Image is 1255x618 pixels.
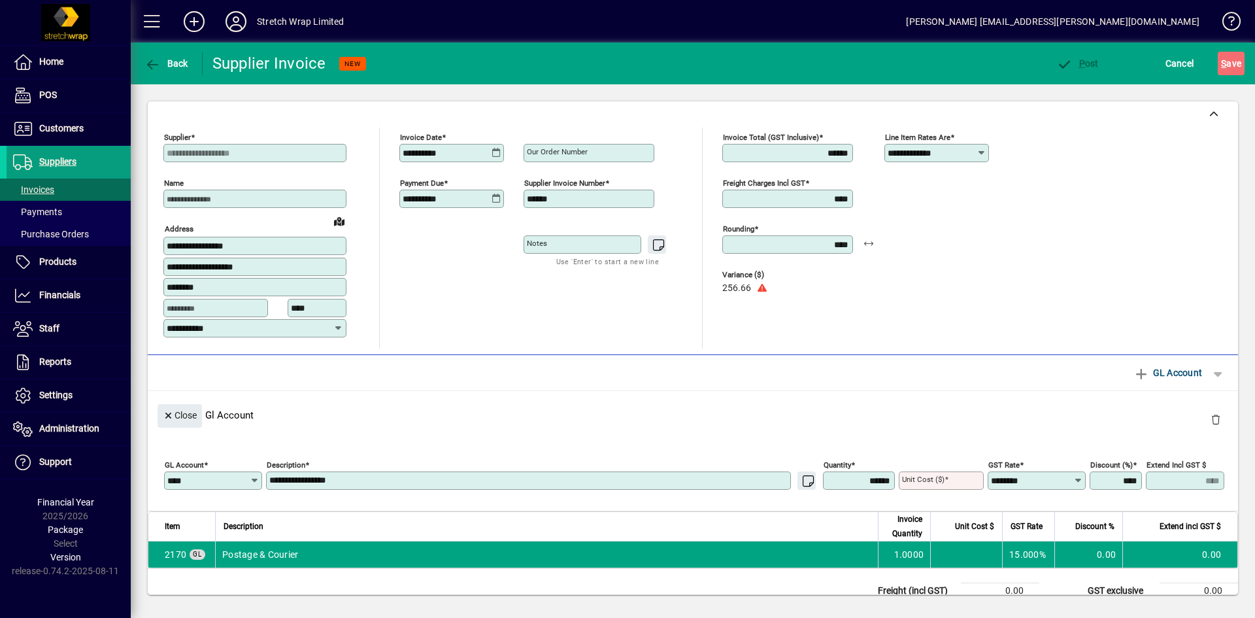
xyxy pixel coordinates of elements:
mat-label: Discount (%) [1090,460,1133,469]
span: ost [1056,58,1099,69]
td: Postage & Courier [215,541,878,568]
span: NEW [344,60,361,68]
mat-label: GL Account [165,460,204,469]
a: View on map [329,211,350,232]
span: Item [165,519,180,534]
span: Support [39,456,72,467]
button: Add [173,10,215,33]
td: 1.0000 [878,541,930,568]
a: Products [7,246,131,279]
span: Reports [39,356,71,367]
button: Post [1053,52,1102,75]
td: 0.00 [1160,583,1238,598]
mat-label: Supplier [164,133,191,142]
mat-label: Unit Cost ($) [902,475,945,484]
a: Reports [7,346,131,379]
span: Financials [39,290,80,300]
span: Payments [13,207,62,217]
mat-label: GST rate [988,460,1020,469]
a: Customers [7,112,131,145]
span: POS [39,90,57,100]
span: Invoice Quantity [886,512,922,541]
span: Invoices [13,184,54,195]
a: Invoices [7,179,131,201]
td: 0.00 [961,583,1039,598]
mat-label: Extend incl GST $ [1146,460,1206,469]
app-page-header-button: Close [154,409,205,421]
button: Back [141,52,192,75]
a: Purchase Orders [7,223,131,245]
a: Settings [7,379,131,412]
span: Purchase Orders [13,229,89,239]
span: Products [39,256,76,267]
span: 256.66 [722,283,751,294]
span: Description [224,519,263,534]
td: 15.000% [1002,541,1054,568]
span: S [1221,58,1226,69]
span: Close [163,405,197,426]
span: Unit Cost $ [955,519,994,534]
span: GL [193,551,202,558]
a: Financials [7,279,131,312]
mat-hint: Use 'Enter' to start a new line [556,254,659,269]
span: Home [39,56,63,67]
td: GST exclusive [1081,583,1160,598]
a: Support [7,446,131,479]
mat-label: Invoice Total (GST inclusive) [723,133,819,142]
button: Profile [215,10,257,33]
span: Staff [39,323,59,334]
div: Supplier Invoice [212,53,326,74]
button: Close [158,404,202,428]
a: Payments [7,201,131,223]
mat-label: Freight charges incl GST [723,179,805,188]
mat-label: Supplier invoice number [524,179,605,188]
mat-label: Quantity [824,460,851,469]
mat-label: Name [164,179,184,188]
mat-label: Our order number [527,147,588,156]
span: Package [48,524,83,535]
span: Back [144,58,188,69]
a: Home [7,46,131,78]
span: Financial Year [37,497,94,507]
div: Gl Account [148,391,1238,439]
app-page-header-button: Back [131,52,203,75]
mat-label: Notes [527,239,547,248]
span: Postage & Courier [165,548,186,561]
a: Administration [7,413,131,445]
div: Stretch Wrap Limited [257,11,344,32]
td: 0.00 [1054,541,1122,568]
span: Administration [39,423,99,434]
span: Version [50,552,81,562]
app-page-header-button: Delete [1200,413,1231,425]
mat-label: Invoice date [400,133,442,142]
td: 0.00 [1122,541,1237,568]
mat-label: Rounding [723,224,754,233]
mat-label: Description [267,460,305,469]
span: Discount % [1075,519,1114,534]
button: Delete [1200,404,1231,436]
span: Cancel [1165,53,1194,74]
span: Extend incl GST $ [1160,519,1221,534]
td: Freight (incl GST) [871,583,961,598]
span: Suppliers [39,156,76,167]
a: Knowledge Base [1213,3,1239,45]
span: Variance ($) [722,271,801,279]
button: Save [1218,52,1245,75]
span: Customers [39,123,84,133]
span: Settings [39,390,73,400]
span: GST Rate [1011,519,1043,534]
span: P [1079,58,1085,69]
mat-label: Line item rates are [885,133,950,142]
a: Staff [7,313,131,345]
a: POS [7,79,131,112]
div: [PERSON_NAME] [EMAIL_ADDRESS][PERSON_NAME][DOMAIN_NAME] [906,11,1199,32]
span: ave [1221,53,1241,74]
button: Cancel [1162,52,1197,75]
mat-label: Payment due [400,179,444,188]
